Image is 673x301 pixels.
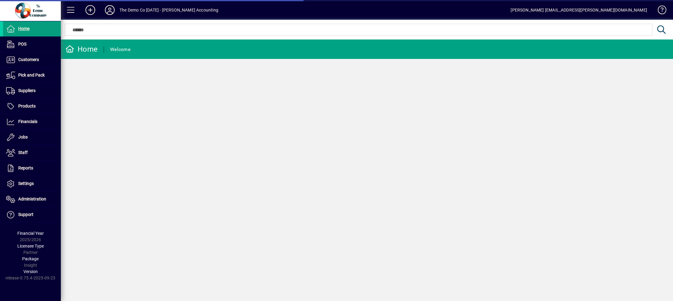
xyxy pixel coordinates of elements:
span: Licensee Type [17,244,44,248]
span: POS [18,42,26,46]
span: Home [18,26,29,31]
a: Reports [3,161,61,176]
span: Financial Year [17,231,44,236]
span: Version [23,269,38,274]
a: Financials [3,114,61,129]
span: Administration [18,197,46,201]
span: Products [18,104,36,108]
span: Customers [18,57,39,62]
a: Pick and Pack [3,68,61,83]
div: Home [65,44,98,54]
a: Customers [3,52,61,67]
a: Staff [3,145,61,160]
a: Settings [3,176,61,191]
div: The Demo Co [DATE] - [PERSON_NAME] Accounting [120,5,218,15]
span: Jobs [18,135,28,139]
span: Staff [18,150,28,155]
span: Package [22,256,39,261]
a: Administration [3,192,61,207]
a: Jobs [3,130,61,145]
div: Welcome [110,45,130,54]
a: Products [3,99,61,114]
span: Support [18,212,33,217]
span: Settings [18,181,34,186]
span: Suppliers [18,88,36,93]
button: Add [81,5,100,15]
span: Reports [18,166,33,170]
span: Financials [18,119,37,124]
a: Support [3,207,61,222]
span: Pick and Pack [18,73,45,77]
a: Suppliers [3,83,61,98]
a: POS [3,37,61,52]
button: Profile [100,5,120,15]
div: [PERSON_NAME] [EMAIL_ADDRESS][PERSON_NAME][DOMAIN_NAME] [511,5,647,15]
a: Knowledge Base [653,1,665,21]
